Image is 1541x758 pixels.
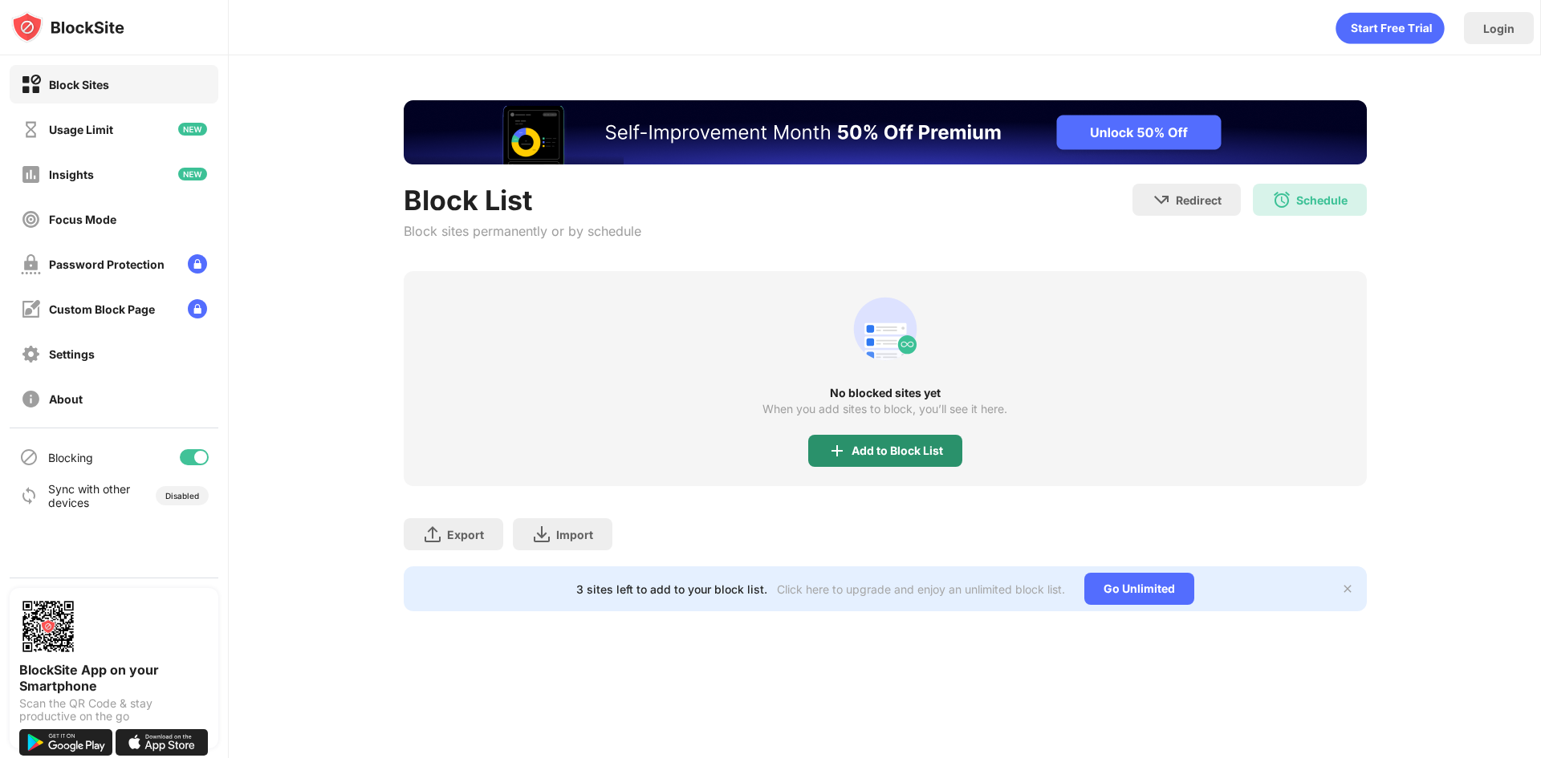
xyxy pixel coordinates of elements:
[1483,22,1515,35] div: Login
[21,164,41,184] img: insights-off.svg
[1336,12,1445,44] div: animation
[19,662,209,694] div: BlockSite App on your Smartphone
[188,254,207,274] img: lock-menu.svg
[21,299,41,319] img: customize-block-page-off.svg
[19,697,209,723] div: Scan the QR Code & stay productive on the go
[447,528,484,541] div: Export
[1341,582,1354,595] img: x-button.svg
[188,299,207,318] img: lock-menu.svg
[777,582,1065,596] div: Click here to upgrade and enjoy an unlimited block list.
[49,123,113,136] div: Usage Limit
[404,100,1367,164] iframe: Banner
[21,254,41,274] img: password-protection-off.svg
[1084,573,1194,605] div: Go Unlimited
[21,389,41,409] img: about-off.svg
[576,582,767,596] div: 3 sites left to add to your block list.
[178,168,207,180] img: new-icon.svg
[404,184,641,217] div: Block List
[178,123,207,136] img: new-icon.svg
[165,491,199,501] div: Disabled
[847,290,924,367] div: animation
[21,209,41,229] img: focus-off.svg
[1296,193,1348,207] div: Schedule
[762,403,1007,415] div: When you add sites to block, you’ll see it here.
[1176,193,1222,207] div: Redirect
[21,75,41,95] img: block-on.svg
[49,257,165,271] div: Password Protection
[852,444,943,457] div: Add to Block List
[21,120,41,140] img: time-usage-off.svg
[19,598,77,655] img: options-page-qr-code.png
[116,729,209,756] img: download-on-the-app-store.svg
[404,387,1367,399] div: No blocked sites yet
[49,392,83,406] div: About
[48,451,93,464] div: Blocking
[404,223,641,239] div: Block sites permanently or by schedule
[11,11,124,43] img: logo-blocksite.svg
[49,347,95,361] div: Settings
[19,448,39,467] img: blocking-icon.svg
[19,729,112,756] img: get-it-on-google-play.svg
[48,482,131,509] div: Sync with other devices
[49,302,155,316] div: Custom Block Page
[49,213,116,226] div: Focus Mode
[19,486,39,505] img: sync-icon.svg
[556,528,593,541] div: Import
[49,78,109,91] div: Block Sites
[21,344,41,364] img: settings-off.svg
[49,168,94,181] div: Insights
